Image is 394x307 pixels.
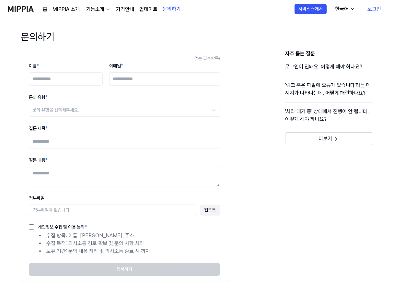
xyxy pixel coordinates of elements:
button: 더보기 [285,132,373,145]
label: 개인정보 수집 및 이용 동의 [34,225,87,229]
h3: 자주 묻는 질문 [285,50,373,58]
a: 가격안내 [116,6,134,13]
label: 첨부파일 [29,195,44,201]
button: 업로드 [200,205,220,216]
a: 더보기 [285,136,373,142]
div: 첨부파일이 없습니다. [29,205,197,216]
button: 기능소개 [85,6,111,13]
span: 더보기 [319,136,332,142]
label: 이름 [29,63,39,68]
label: 문의 유형 [29,95,48,100]
a: 문의하기 [163,0,181,18]
label: 질문 내용 [29,158,48,163]
li: 수집 목적: 의사소통 경로 확보 및 문의 사항 처리 [39,240,220,247]
a: MIPPIA 소개 [52,6,80,13]
h1: 문의하기 [21,30,54,43]
a: '처리 대기 중' 상태에서 진행이 안 됩니다. 어떻게 해야 하나요? [285,108,373,128]
div: ( 는 필수항목) [29,55,220,62]
li: 보유 기간: 문의 내용 처리 및 의사소통 종료 시 까지 [39,247,220,255]
div: 한국어 [334,5,350,13]
li: 수집 항목: 이름, [PERSON_NAME], 주소 [39,232,220,240]
label: 이메일 [109,63,123,68]
button: 서비스 소개서 [295,4,327,14]
a: 홈 [43,6,47,13]
div: 기능소개 [85,6,106,13]
button: 한국어 [330,3,359,16]
a: '링크 혹은 파일에 오류가 있습니다'라는 메시지가 나타나는데, 어떻게 해결하나요? [285,81,373,102]
a: 로그인이 안돼요. 어떻게 해야 하나요? [285,63,373,76]
a: 업데이트 [139,6,157,13]
label: 질문 제목 [29,126,48,131]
